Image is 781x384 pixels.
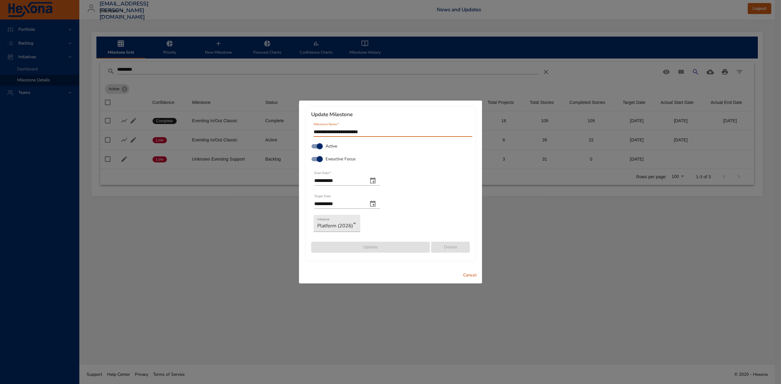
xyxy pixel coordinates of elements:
[314,123,339,126] label: Milestone Name
[326,156,356,162] span: Exeuctive Focus
[365,173,380,188] button: change date
[314,194,331,198] label: Target Date
[365,197,380,211] button: change end date
[462,272,477,279] span: Cancel
[326,143,337,149] span: Active
[314,171,331,175] label: Start Date
[311,112,470,118] h6: Update Milestone
[460,270,480,281] button: Cancel
[314,215,360,232] div: Platform (2026)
